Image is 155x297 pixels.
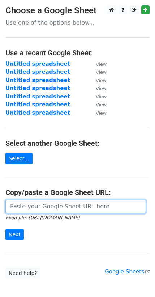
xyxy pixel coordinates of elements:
[5,139,150,148] h4: Select another Google Sheet:
[89,61,107,67] a: View
[119,262,155,297] iframe: Chat Widget
[5,153,33,164] a: Select...
[89,110,107,116] a: View
[89,69,107,75] a: View
[5,188,150,197] h4: Copy/paste a Google Sheet URL:
[89,93,107,100] a: View
[105,268,150,275] a: Google Sheets
[5,101,70,108] a: Untitled spreadsheet
[5,61,70,67] a: Untitled spreadsheet
[5,215,79,220] small: Example: [URL][DOMAIN_NAME]
[96,69,107,75] small: View
[5,77,70,84] a: Untitled spreadsheet
[96,61,107,67] small: View
[96,86,107,91] small: View
[5,5,150,16] h3: Choose a Google Sheet
[89,85,107,92] a: View
[5,229,24,240] input: Next
[5,200,146,213] input: Paste your Google Sheet URL here
[5,93,70,100] a: Untitled spreadsheet
[96,78,107,83] small: View
[5,85,70,92] a: Untitled spreadsheet
[89,77,107,84] a: View
[5,19,150,26] p: Use one of the options below...
[89,101,107,108] a: View
[96,94,107,99] small: View
[5,48,150,57] h4: Use a recent Google Sheet:
[5,69,70,75] a: Untitled spreadsheet
[96,102,107,107] small: View
[5,268,40,279] a: Need help?
[96,110,107,116] small: View
[5,110,70,116] a: Untitled spreadsheet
